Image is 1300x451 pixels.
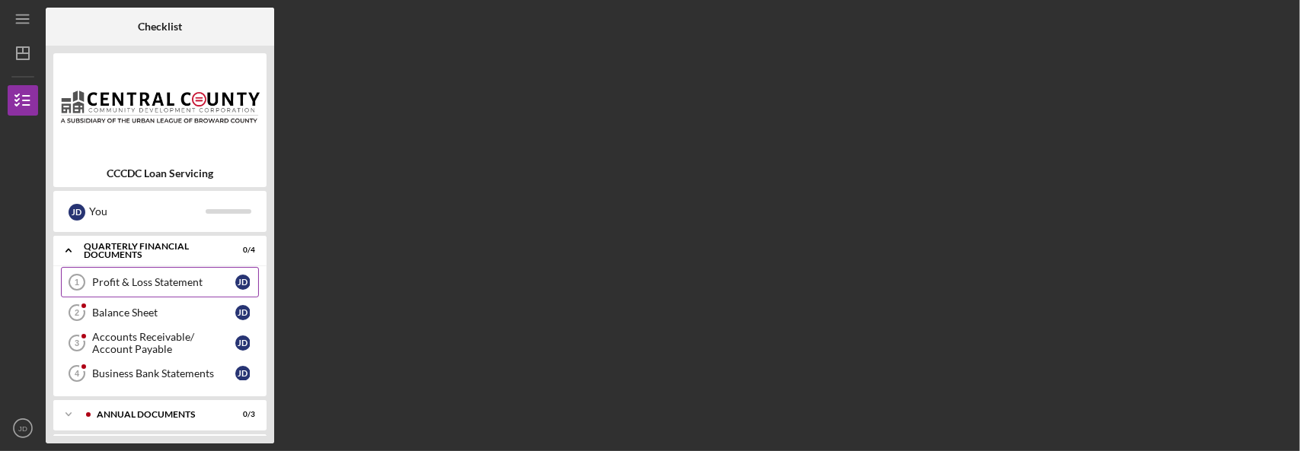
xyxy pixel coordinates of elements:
[92,331,235,355] div: Accounts Receivable/ Account Payable
[107,167,213,179] b: CCCDC Loan Servicing
[61,358,259,389] a: 4Business Bank StatementsJD
[75,369,80,378] tspan: 4
[97,410,217,419] div: Annual Documents
[75,278,79,287] tspan: 1
[235,335,251,351] div: J D
[235,305,251,320] div: J D
[92,276,235,288] div: Profit & Loss Statement
[84,242,217,259] div: Quarterly Financial Documents
[235,366,251,381] div: J D
[92,367,235,380] div: Business Bank Statements
[69,204,85,221] div: J D
[75,308,79,317] tspan: 2
[92,306,235,319] div: Balance Sheet
[228,246,255,255] div: 0 / 4
[75,338,79,348] tspan: 3
[228,410,255,419] div: 0 / 3
[89,199,206,224] div: You
[61,328,259,358] a: 3Accounts Receivable/ Account PayableJD
[235,275,251,290] div: J D
[8,413,38,443] button: JD
[61,297,259,328] a: 2Balance SheetJD
[61,267,259,297] a: 1Profit & Loss StatementJD
[53,61,267,152] img: Product logo
[18,424,27,433] text: JD
[138,21,182,33] b: Checklist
